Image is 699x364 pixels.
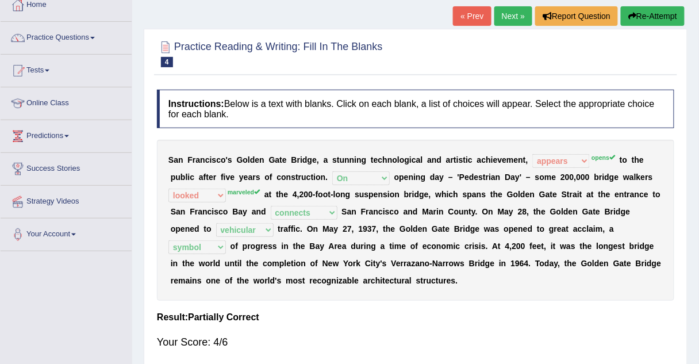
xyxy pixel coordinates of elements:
b: e [282,155,287,164]
b: d [302,155,308,164]
b: d [469,173,474,182]
b: d [520,190,525,199]
b: P [459,173,464,182]
b: g [419,190,424,199]
b: n [344,155,349,164]
b: f [270,173,272,182]
b: n [619,190,624,199]
b: l [333,190,336,199]
b: - [313,190,316,199]
b: , [429,190,431,199]
b: p [399,173,404,182]
b: e [615,190,620,199]
b: n [530,190,535,199]
b: r [645,173,648,182]
b: e [464,173,469,182]
b: a [369,207,374,216]
b: t [550,190,553,199]
b: e [606,190,610,199]
b: w [623,173,629,182]
b: r [570,190,573,199]
b: i [387,190,390,199]
b: n [374,207,379,216]
b: y [243,207,247,216]
b: 0 [570,173,574,182]
b: 2 [299,190,304,199]
b: l [634,173,636,182]
b: t [598,190,601,199]
b: b [404,190,409,199]
b: , [574,173,577,182]
b: n [180,207,186,216]
b: n [395,190,400,199]
b: i [602,173,605,182]
b: D [505,173,510,182]
b: s [385,207,390,216]
b: y [515,173,520,182]
b: a [416,155,421,164]
b: a [629,173,634,182]
h2: Practice Reading & Writing: Fill In The Blanks [157,39,383,67]
b: o [318,190,323,199]
b: o [400,155,405,164]
b: d [605,173,610,182]
b: a [435,173,440,182]
sup: opens [592,154,615,161]
b: i [383,207,385,216]
b: a [347,207,352,216]
b: o [540,173,545,182]
b: , [317,155,319,164]
b: s [648,173,653,182]
b: h [486,155,491,164]
b: a [472,190,477,199]
b: a [587,190,592,199]
b: c [306,173,311,182]
b: g [609,173,614,182]
b: d [437,155,442,164]
b: . [325,173,328,182]
b: a [248,173,253,182]
b: s [228,155,232,164]
b: i [354,155,356,164]
b: r [298,173,301,182]
b: 4 [293,190,297,199]
b: a [427,155,432,164]
b: n [321,173,326,182]
b: s [212,155,217,164]
b: p [368,190,374,199]
b: t [463,155,466,164]
b: r [366,207,368,216]
b: c [205,155,210,164]
b: e [404,173,409,182]
a: Strategy Videos [1,186,132,214]
b: a [198,207,202,216]
b: h [601,190,606,199]
b: c [208,207,212,216]
b: S [341,207,347,216]
b: ' [458,173,459,182]
b: - [331,190,333,199]
b: e [552,190,557,199]
b: n [178,155,183,164]
b: d [250,155,255,164]
b: s [291,173,295,182]
b: 0 [308,190,313,199]
b: t [269,190,272,199]
b: G [237,155,243,164]
b: r [252,173,255,182]
b: s [482,190,486,199]
b: s [459,155,463,164]
b: o [264,173,270,182]
b: G [507,190,513,199]
b: i [210,155,212,164]
b: a [176,207,180,216]
b: n [378,190,383,199]
b: t [311,173,314,182]
b: t [206,173,209,182]
b: c [218,207,223,216]
b: d [430,173,435,182]
b: n [416,173,421,182]
b: a [511,173,516,182]
b: r [451,155,454,164]
b: h [454,190,459,199]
